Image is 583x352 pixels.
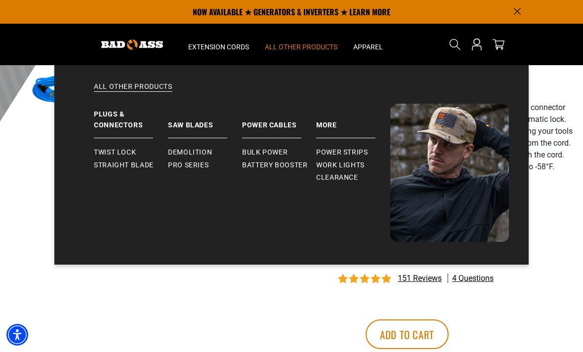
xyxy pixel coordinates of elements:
a: Battery Booster More Power Strips [316,104,390,138]
a: Open this option [469,24,485,65]
span: Pro Series [168,161,208,170]
span: Twist Lock [94,148,136,157]
span: Work Lights [316,161,365,170]
span: Battery Booster [242,161,308,170]
span: All Other Products [265,42,337,51]
span: 4.87 stars [338,274,393,284]
div: Accessibility Menu [6,324,28,346]
summary: Apparel [345,24,391,65]
a: Pro Series [168,159,242,172]
a: All Other Products [74,82,509,104]
span: Apparel [353,42,383,51]
a: Power Strips [316,146,390,159]
summary: All Other Products [257,24,345,65]
span: Bulk Power [242,148,288,157]
span: Demolition [168,148,212,157]
a: Clearance [316,171,390,184]
span: Extension Cords [188,42,249,51]
button: Add to cart [366,319,449,349]
span: 151 reviews [398,274,442,283]
span: 4 questions [452,273,494,284]
span: Power Strips [316,148,368,157]
a: Battery Booster [242,159,316,172]
span: Straight Blade [94,161,154,170]
a: Demolition [168,146,242,159]
a: Plugs & Connectors [94,104,168,138]
img: blue [29,62,86,119]
summary: Search [447,37,463,52]
img: Bad Ass Extension Cords [390,104,509,242]
a: Work Lights [316,159,390,172]
a: Bulk Power [242,146,316,159]
span: Clearance [316,173,358,182]
a: Twist Lock [94,146,168,159]
a: Power Cables [242,104,316,138]
a: cart [491,39,506,50]
summary: Extension Cords [180,24,257,65]
a: Straight Blade [94,159,168,172]
a: Saw Blades [168,104,242,138]
img: Bad Ass Extension Cords [101,39,163,50]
